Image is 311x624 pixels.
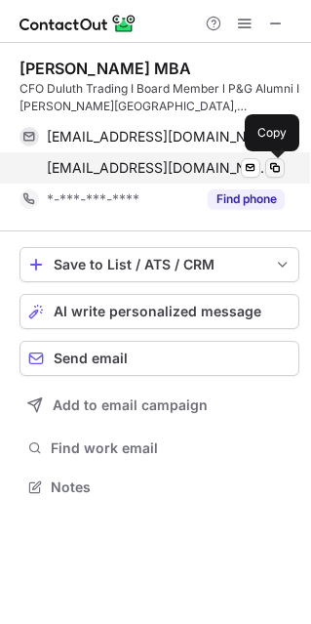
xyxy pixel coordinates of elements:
button: AI write personalized message [19,294,299,329]
div: Save to List / ATS / CRM [54,257,265,272]
button: Add to email campaign [19,388,299,423]
div: [PERSON_NAME] MBA [19,59,191,78]
div: CFO Duluth Trading I Board Member l P&G Alumni I [PERSON_NAME][GEOGRAPHIC_DATA], [US_STATE][GEOGR... [19,80,299,115]
img: ContactOut v5.3.10 [19,12,136,35]
span: Add to email campaign [53,397,208,413]
span: [EMAIL_ADDRESS][DOMAIN_NAME] [47,159,270,177]
button: Reveal Button [208,189,285,209]
button: Find work email [19,435,299,462]
span: Notes [51,478,292,496]
button: save-profile-one-click [19,247,299,282]
span: AI write personalized message [54,304,261,319]
span: Send email [54,351,128,366]
span: [EMAIL_ADDRESS][DOMAIN_NAME] [47,128,270,146]
span: Find work email [51,439,292,457]
button: Notes [19,474,299,501]
button: Send email [19,341,299,376]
